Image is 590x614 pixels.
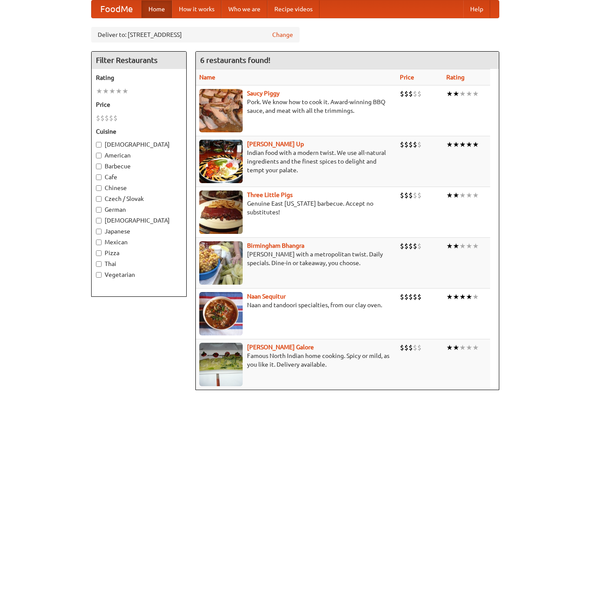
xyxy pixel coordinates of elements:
input: Pizza [96,250,102,256]
li: $ [400,241,404,251]
label: [DEMOGRAPHIC_DATA] [96,216,182,225]
p: Indian food with a modern twist. We use all-natural ingredients and the finest spices to delight ... [199,148,393,174]
input: Czech / Slovak [96,196,102,202]
li: $ [413,292,417,302]
a: Rating [446,74,465,81]
li: ★ [453,89,459,99]
li: ★ [115,86,122,96]
li: ★ [453,190,459,200]
li: ★ [459,89,466,99]
li: ★ [466,190,472,200]
li: ★ [446,343,453,352]
a: FoodMe [92,0,142,18]
a: Naan Sequitur [247,293,286,300]
a: How it works [172,0,221,18]
p: Pork. We know how to cook it. Award-winning BBQ sauce, and meat with all the trimmings. [199,98,393,115]
li: ★ [446,241,453,251]
li: $ [409,190,413,200]
a: Name [199,74,215,81]
h5: Price [96,100,182,109]
li: $ [404,89,409,99]
li: $ [409,140,413,149]
label: Japanese [96,227,182,236]
label: Cafe [96,173,182,181]
input: [DEMOGRAPHIC_DATA] [96,218,102,223]
li: $ [417,241,422,251]
li: $ [413,241,417,251]
li: $ [417,89,422,99]
li: $ [404,190,409,200]
h5: Cuisine [96,127,182,136]
label: American [96,151,182,160]
img: saucy.jpg [199,89,243,132]
li: $ [409,241,413,251]
a: Birmingham Bhangra [247,242,304,249]
li: ★ [446,89,453,99]
li: ★ [453,343,459,352]
a: Who we are [221,0,267,18]
input: Barbecue [96,164,102,169]
label: Thai [96,259,182,268]
p: Famous North Indian home cooking. Spicy or mild, as you like it. Delivery available. [199,351,393,369]
li: ★ [109,86,115,96]
li: ★ [472,343,479,352]
li: $ [113,113,118,123]
a: Home [142,0,172,18]
input: Cafe [96,174,102,180]
a: [PERSON_NAME] Galore [247,344,314,351]
li: ★ [459,140,466,149]
label: Chinese [96,184,182,192]
li: ★ [466,241,472,251]
h5: Rating [96,73,182,82]
li: $ [413,343,417,352]
li: ★ [472,190,479,200]
li: $ [404,292,409,302]
li: $ [417,140,422,149]
li: $ [409,343,413,352]
li: ★ [96,86,102,96]
li: $ [413,89,417,99]
a: Saucy Piggy [247,90,280,97]
li: ★ [459,190,466,200]
li: $ [105,113,109,123]
p: [PERSON_NAME] with a metropolitan twist. Daily specials. Dine-in or takeaway, you choose. [199,250,393,267]
li: $ [417,292,422,302]
li: ★ [466,89,472,99]
a: Recipe videos [267,0,320,18]
li: $ [413,140,417,149]
label: German [96,205,182,214]
img: bhangra.jpg [199,241,243,285]
input: American [96,153,102,158]
label: [DEMOGRAPHIC_DATA] [96,140,182,149]
li: $ [417,343,422,352]
li: $ [400,343,404,352]
div: Deliver to: [STREET_ADDRESS] [91,27,300,43]
li: ★ [122,86,129,96]
b: [PERSON_NAME] Up [247,141,304,148]
h4: Filter Restaurants [92,52,186,69]
label: Barbecue [96,162,182,171]
li: $ [400,190,404,200]
li: ★ [472,241,479,251]
label: Czech / Slovak [96,194,182,203]
p: Naan and tandoori specialties, from our clay oven. [199,301,393,309]
li: ★ [472,89,479,99]
li: $ [409,89,413,99]
li: ★ [453,292,459,302]
li: $ [404,241,409,251]
input: German [96,207,102,213]
a: Change [272,30,293,39]
li: $ [413,190,417,200]
label: Pizza [96,249,182,257]
img: littlepigs.jpg [199,190,243,234]
b: Three Little Pigs [247,191,293,198]
li: ★ [466,140,472,149]
label: Vegetarian [96,270,182,279]
li: $ [400,89,404,99]
input: Chinese [96,185,102,191]
input: [DEMOGRAPHIC_DATA] [96,142,102,148]
li: $ [109,113,113,123]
